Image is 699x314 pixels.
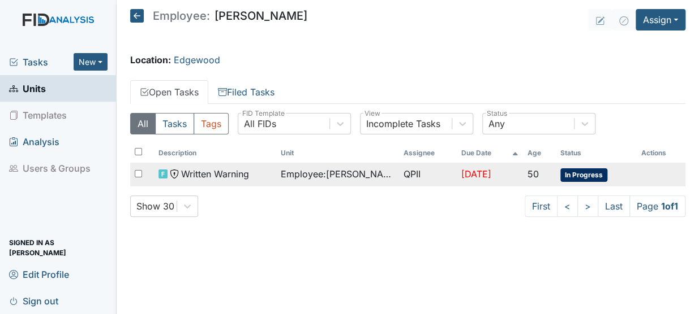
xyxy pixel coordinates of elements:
[457,143,523,163] th: Toggle SortBy
[136,199,174,213] div: Show 30
[661,200,678,212] strong: 1 of 1
[629,195,685,217] span: Page
[399,163,457,186] td: QPII
[174,54,220,66] a: Edgewood
[9,133,59,150] span: Analysis
[556,143,637,163] th: Toggle SortBy
[153,10,210,21] span: Employee:
[130,9,307,23] h5: [PERSON_NAME]
[244,117,276,130] div: All FIDs
[130,113,685,217] div: Open Tasks
[525,195,558,217] a: First
[9,80,46,97] span: Units
[636,9,685,30] button: Assign
[9,292,58,309] span: Sign out
[208,80,284,104] a: Filed Tasks
[130,113,156,134] button: All
[74,53,108,71] button: New
[135,148,142,155] input: Toggle All Rows Selected
[9,55,74,69] a: Tasks
[598,195,630,217] a: Last
[181,167,249,181] span: Written Warning
[399,143,457,163] th: Assignee
[194,113,229,134] button: Tags
[9,239,108,256] span: Signed in as [PERSON_NAME]
[155,113,194,134] button: Tasks
[9,265,69,283] span: Edit Profile
[488,117,505,130] div: Any
[557,195,578,217] a: <
[560,168,607,182] span: In Progress
[130,54,171,66] strong: Location:
[577,195,598,217] a: >
[461,168,491,180] span: [DATE]
[636,143,685,163] th: Actions
[154,143,276,163] th: Toggle SortBy
[130,113,229,134] div: Type filter
[366,117,440,130] div: Incomplete Tasks
[281,167,394,181] span: Employee : [PERSON_NAME]
[528,168,539,180] span: 50
[276,143,398,163] th: Toggle SortBy
[523,143,556,163] th: Toggle SortBy
[130,80,208,104] a: Open Tasks
[525,195,685,217] nav: task-pagination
